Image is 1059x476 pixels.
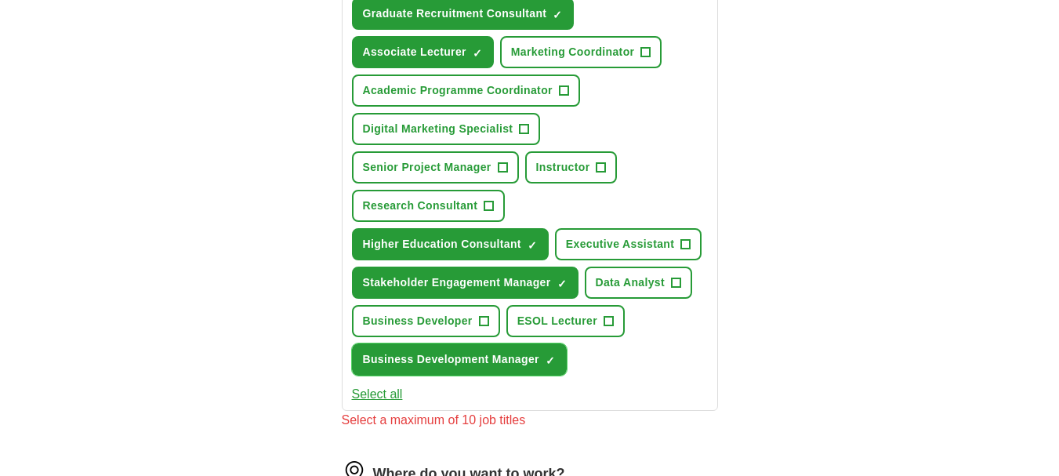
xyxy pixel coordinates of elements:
span: Stakeholder Engagement Manager [363,274,551,291]
span: ✓ [546,354,555,367]
span: Digital Marketing Specialist [363,121,513,137]
span: Marketing Coordinator [511,44,634,60]
span: Executive Assistant [566,236,674,253]
span: ESOL Lecturer [517,313,597,329]
span: Higher Education Consultant [363,236,521,253]
span: ✓ [553,9,562,21]
button: Associate Lecturer✓ [352,36,494,68]
button: Instructor [525,151,618,183]
button: Digital Marketing Specialist [352,113,541,145]
span: Business Developer [363,313,473,329]
button: Senior Project Manager [352,151,519,183]
button: Stakeholder Engagement Manager✓ [352,267,578,299]
button: Academic Programme Coordinator [352,74,580,107]
div: Select a maximum of 10 job titles [342,411,718,430]
button: Higher Education Consultant✓ [352,228,549,260]
button: Data Analyst [585,267,693,299]
span: Graduate Recruitment Consultant [363,5,547,22]
button: ESOL Lecturer [506,305,625,337]
span: Data Analyst [596,274,666,291]
span: ✓ [557,278,567,290]
span: ✓ [528,239,537,252]
span: Business Development Manager [363,351,539,368]
span: Associate Lecturer [363,44,466,60]
button: Executive Assistant [555,228,702,260]
button: Marketing Coordinator [500,36,662,68]
span: Research Consultant [363,198,478,214]
span: Academic Programme Coordinator [363,82,553,99]
span: Instructor [536,159,590,176]
button: Research Consultant [352,190,506,222]
button: Business Developer [352,305,500,337]
span: ✓ [473,47,482,60]
button: Business Development Manager✓ [352,343,567,376]
button: Select all [352,385,403,404]
span: Senior Project Manager [363,159,491,176]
